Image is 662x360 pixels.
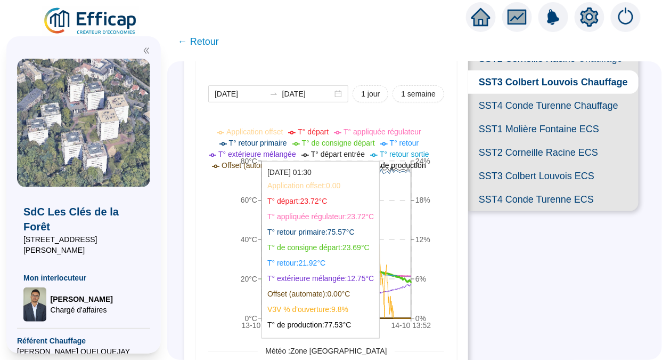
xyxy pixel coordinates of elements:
span: fund [508,7,527,27]
input: Date de fin [282,89,333,100]
span: [STREET_ADDRESS][PERSON_NAME] [23,234,144,255]
input: Date de début [215,89,265,100]
span: [PERSON_NAME] [51,294,113,305]
span: to [269,90,278,98]
tspan: 13-10 19:40 [242,321,282,330]
img: alerts [538,2,568,32]
span: setting [580,7,599,27]
span: SST4 Conde Turenne ECS [468,188,639,211]
span: SST3 Colbert Louvois ECS [468,164,639,188]
button: 1 semaine [393,85,444,102]
span: Météo : Zone [GEOGRAPHIC_DATA] [258,346,394,357]
span: SST2 Corneille Racine ECS [468,141,639,164]
span: Référent Chauffage [17,335,150,346]
img: alerts [611,2,641,32]
span: SdC Les Clés de la Forêt [23,204,144,234]
button: 1 jour [353,85,388,102]
span: Chargé d'affaires [51,305,113,315]
span: [PERSON_NAME] QUELQUEJAY [17,346,150,357]
span: Application offset [226,127,283,136]
tspan: 60°C [241,196,257,205]
span: T° de consigne départ [302,139,375,147]
img: Chargé d'affaires [23,287,46,322]
tspan: 40°C [241,236,257,244]
span: Mon interlocuteur [23,273,144,283]
img: efficap energie logo [43,6,139,36]
span: T° départ entrée [311,150,365,158]
span: T° retour sortie [380,150,429,158]
span: T° appliquée régulateur [344,127,421,136]
span: Offset (automate) [222,161,280,170]
tspan: 0% [415,314,426,323]
tspan: 18% [415,196,430,205]
tspan: 14-10 06:47 [333,321,373,330]
span: ← Retour [178,34,219,49]
tspan: 0°C [245,314,258,323]
span: T° de production [371,161,426,170]
span: T° retour primaire [229,139,287,147]
span: swap-right [269,90,278,98]
span: home [471,7,491,27]
span: V3V % d'ouverture [295,161,356,170]
span: SST3 Colbert Louvois Chauffage [468,70,639,94]
span: T° retour [390,139,419,147]
tspan: 12% [415,236,430,244]
span: double-left [143,47,150,54]
tspan: 14-10 13:52 [391,321,431,330]
span: 1 semaine [401,89,436,100]
span: SST1 Molière Fontaine ECS [468,117,639,141]
span: T° départ [298,127,329,136]
tspan: 6% [415,275,426,284]
span: 1 jour [361,89,380,100]
span: T° extérieure mélangée [218,150,296,158]
span: SST4 Conde Turenne Chauffage [468,94,639,117]
tspan: 20°C [241,275,257,284]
